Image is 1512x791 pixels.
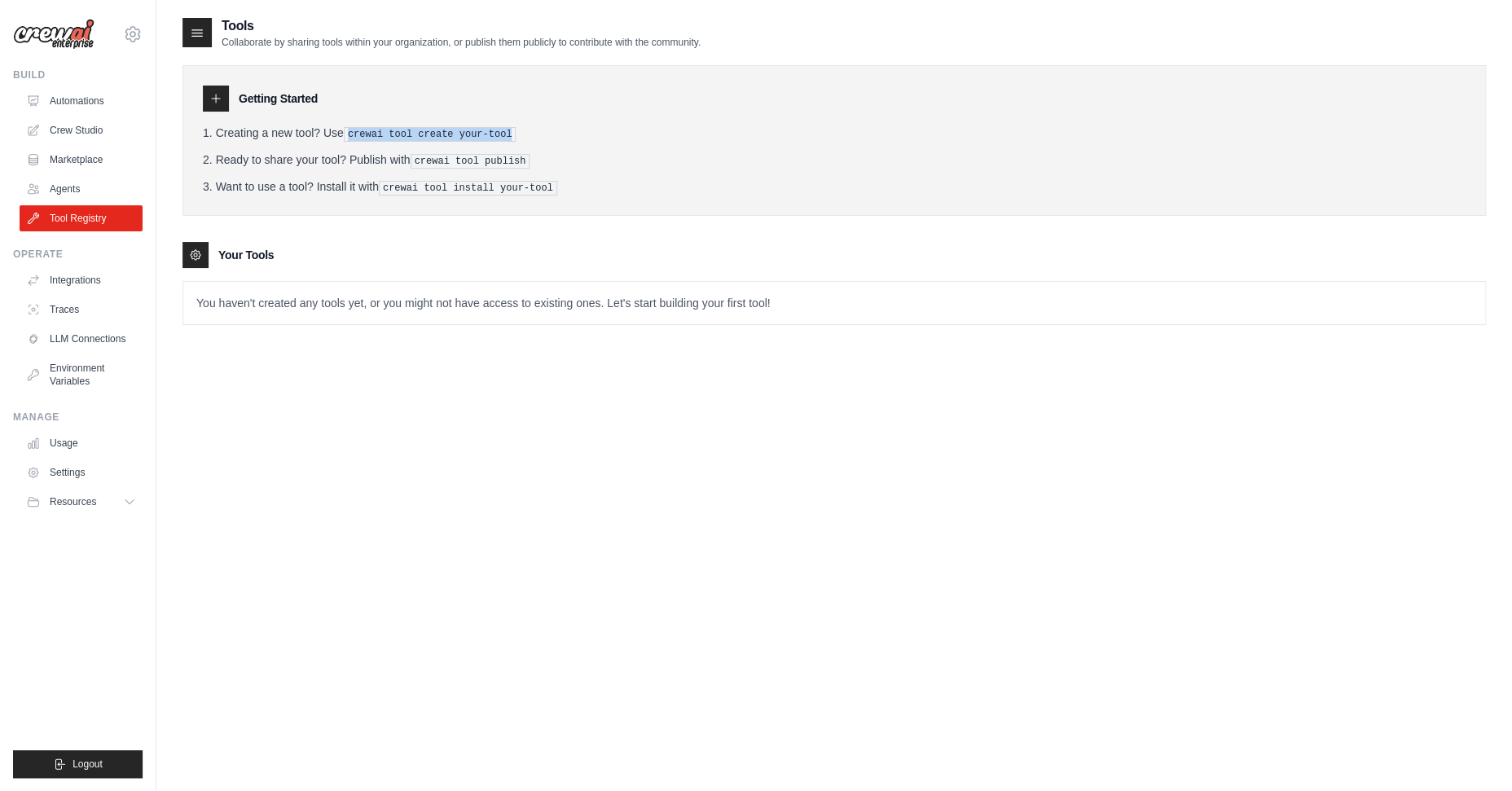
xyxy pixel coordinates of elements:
[203,152,1466,169] li: Ready to share your tool? Publish with
[222,36,701,49] p: Collaborate by sharing tools within your organization, or publish them publicly to contribute wit...
[239,90,318,107] h3: Getting Started
[13,411,143,424] div: Manage
[20,205,143,231] a: Tool Registry
[13,750,143,778] button: Logout
[20,297,143,323] a: Traces
[20,267,143,293] a: Integrations
[218,247,274,263] h3: Your Tools
[13,68,143,81] div: Build
[20,88,143,114] a: Automations
[20,117,143,143] a: Crew Studio
[50,495,96,508] span: Resources
[20,326,143,352] a: LLM Connections
[73,758,103,771] span: Logout
[13,248,143,261] div: Operate
[222,16,701,36] h2: Tools
[183,282,1485,324] p: You haven't created any tools yet, or you might not have access to existing ones. Let's start bui...
[20,355,143,394] a: Environment Variables
[379,181,557,196] pre: crewai tool install your-tool
[203,125,1466,142] li: Creating a new tool? Use
[13,19,94,50] img: Logo
[203,178,1466,196] li: Want to use a tool? Install it with
[20,489,143,515] button: Resources
[411,154,530,169] pre: crewai tool publish
[20,459,143,486] a: Settings
[20,147,143,173] a: Marketplace
[344,127,516,142] pre: crewai tool create your-tool
[20,430,143,456] a: Usage
[20,176,143,202] a: Agents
